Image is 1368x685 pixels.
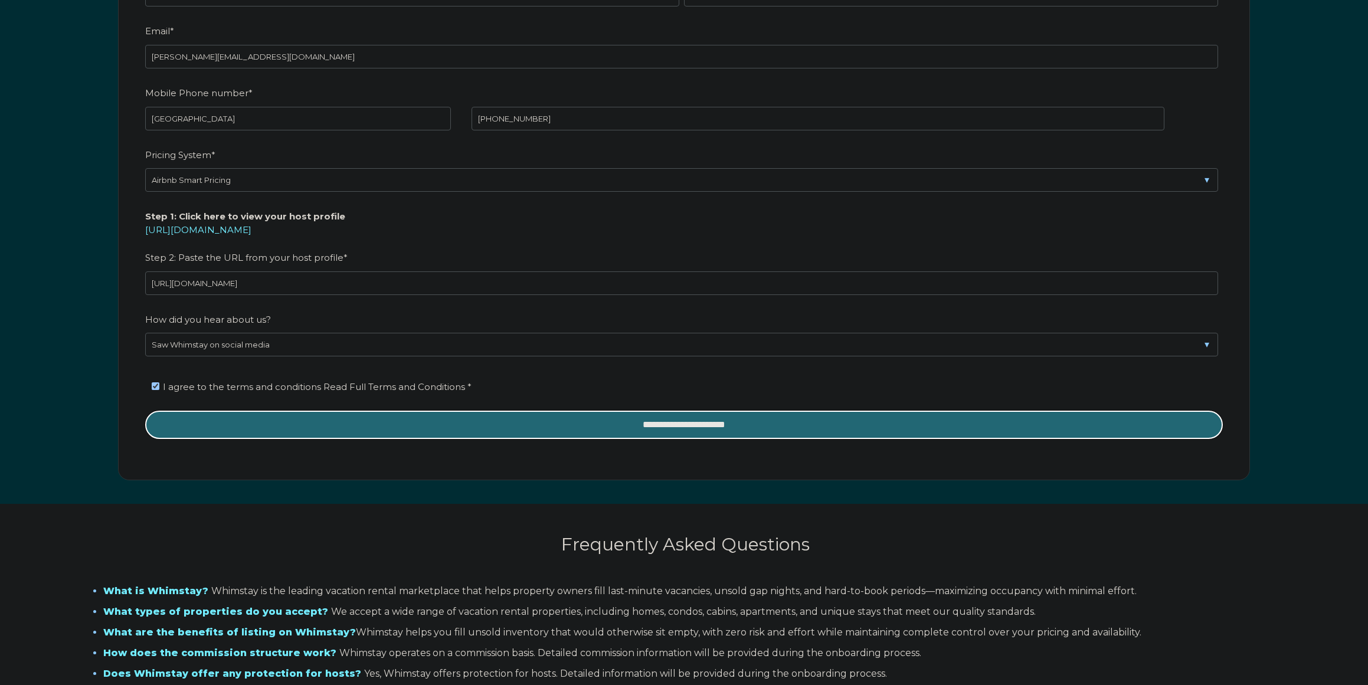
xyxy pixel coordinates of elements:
[145,22,170,40] span: Email
[103,647,336,658] span: How does the commission structure work?
[321,381,467,392] a: Read Full Terms and Conditions
[561,533,810,555] span: Frequently Asked Questions
[103,647,921,658] span: Whimstay operates on a commission basis. Detailed commission information will be provided during ...
[145,84,248,102] span: Mobile Phone number
[103,606,328,617] span: What types of properties do you accept?
[103,627,356,638] strong: What are the benefits of listing on Whimstay?
[103,627,1141,638] span: Whimstay helps you fill unsold inventory that would otherwise sit empty, with zero risk and effor...
[103,585,208,596] span: What is Whimstay?
[152,382,159,390] input: I agree to the terms and conditions Read Full Terms and Conditions *
[145,224,251,235] a: [URL][DOMAIN_NAME]
[163,381,472,392] span: I agree to the terms and conditions
[145,146,211,164] span: Pricing System
[103,585,1137,596] span: Whimstay is the leading vacation rental marketplace that helps property owners fill last-minute v...
[323,381,465,392] span: Read Full Terms and Conditions
[103,668,887,679] span: Yes, Whimstay offers protection for hosts. Detailed information will be provided during the onboa...
[103,668,361,679] span: Does Whimstay offer any protection for hosts?
[145,207,345,267] span: Step 2: Paste the URL from your host profile
[103,606,1036,617] span: We accept a wide range of vacation rental properties, including homes, condos, cabins, apartments...
[145,271,1218,295] input: airbnb.com/users/show/12345
[145,207,345,225] span: Step 1: Click here to view your host profile
[145,310,271,329] span: How did you hear about us?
